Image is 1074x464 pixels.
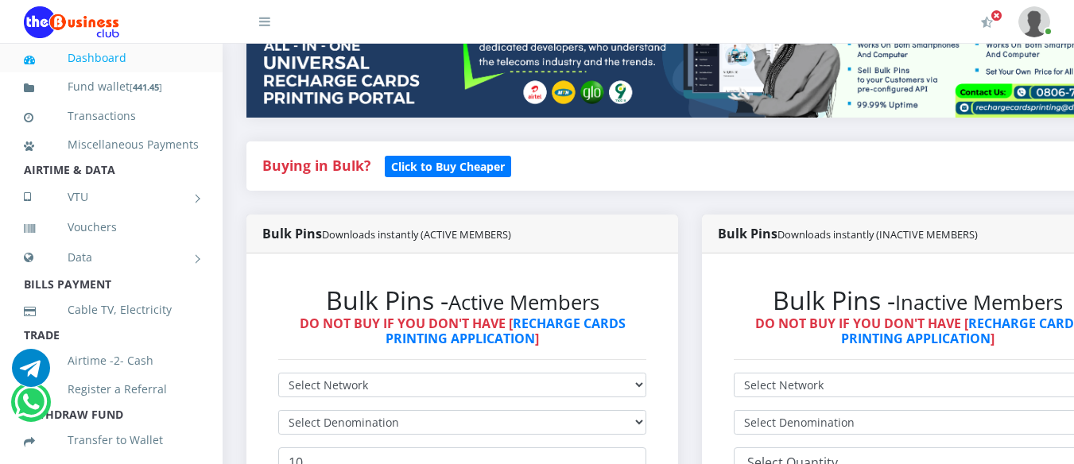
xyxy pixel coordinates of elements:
b: 441.45 [133,81,159,93]
small: Inactive Members [895,288,1063,316]
a: Fund wallet[441.45] [24,68,199,106]
a: Register a Referral [24,371,199,408]
a: RECHARGE CARDS PRINTING APPLICATION [386,315,626,347]
i: Activate Your Membership [981,16,993,29]
small: [ ] [130,81,162,93]
small: Active Members [448,288,599,316]
a: Cable TV, Electricity [24,292,199,328]
small: Downloads instantly (ACTIVE MEMBERS) [322,227,511,242]
a: Chat for support [14,395,47,421]
strong: Buying in Bulk? [262,156,370,175]
a: Chat for support [12,361,50,387]
img: User [1018,6,1050,37]
strong: Bulk Pins [718,225,978,242]
small: Downloads instantly (INACTIVE MEMBERS) [777,227,978,242]
strong: Bulk Pins [262,225,511,242]
a: Vouchers [24,209,199,246]
a: Airtime -2- Cash [24,342,199,379]
a: Transactions [24,98,199,134]
a: Transfer to Wallet [24,422,199,458]
a: Miscellaneous Payments [24,126,199,163]
span: Activate Your Membership [991,10,1002,21]
b: Click to Buy Cheaper [391,159,505,174]
a: VTU [24,177,199,217]
h2: Bulk Pins - [278,285,646,315]
strong: DO NOT BUY IF YOU DON'T HAVE [ ] [300,315,626,347]
a: Data [24,238,199,277]
a: Dashboard [24,40,199,76]
a: Click to Buy Cheaper [385,156,511,175]
img: Logo [24,6,119,38]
